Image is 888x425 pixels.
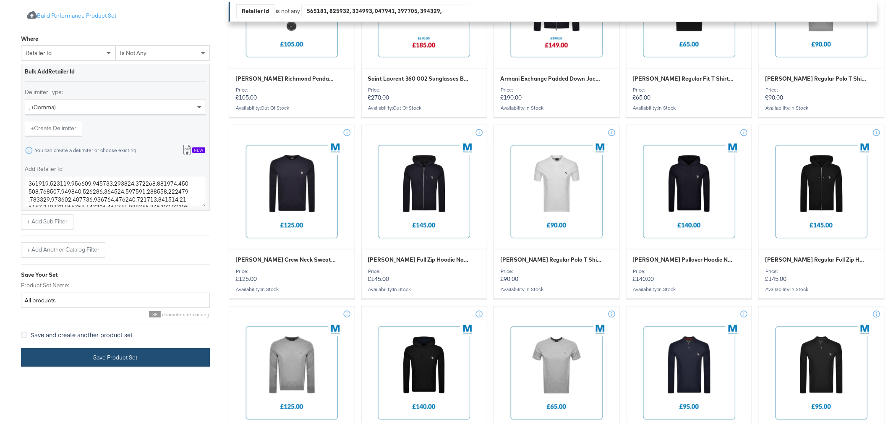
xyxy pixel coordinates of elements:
div: Price: [500,85,613,91]
span: Paul Smith Regular Full Zip Hoodie Black [765,254,867,262]
div: Where [21,33,38,41]
div: Availability : [500,103,613,109]
textarea: 361919,523119,956609,945733,293824,372268,881974,450508,768507,949840,526286,364524,597591,288558... [25,174,206,205]
div: Price: [765,267,878,273]
span: 88 [149,310,161,316]
div: Price: [235,85,348,91]
span: , (comma) [29,102,56,109]
span: Paul Smith Pullover Hoodie Navy [633,254,734,262]
p: £90.00 [765,85,878,100]
div: Bulk Add Retailer Id [25,66,206,74]
div: You can create a delimiter or choose existing. [34,146,138,152]
span: in stock [261,284,279,291]
span: in stock [525,284,543,291]
div: is not any [274,5,301,13]
div: Availability : [633,285,746,291]
div: Availability : [765,103,878,109]
div: Price: [633,267,746,273]
label: Product Set Name: [21,280,210,288]
label: Delimiter Type: [25,87,206,94]
p: £270.00 [368,85,481,100]
div: Availability : [368,285,481,291]
button: +Create Delimiter [25,119,82,134]
p: £145.00 [368,267,481,281]
div: New [192,146,205,152]
span: in stock [393,284,411,291]
label: Add Retailer Id [25,163,206,171]
div: Price: [765,85,878,91]
div: Availability : [368,103,481,109]
p: £140.00 [633,267,746,281]
span: Vivienne Westwood Richmond Pendant Gunmetal [235,73,337,81]
p: £190.00 [500,85,613,100]
div: Availability : [633,103,746,109]
button: Build Performance Product Set [21,7,122,22]
button: + Add Another Catalog Filter [21,241,105,256]
div: Availability : [235,285,348,291]
strong: + [31,123,34,131]
div: Availability : [235,103,348,109]
div: Price: [235,267,348,273]
button: Save Product Set [21,346,210,365]
span: in stock [525,103,543,109]
span: Paul Smith Crew Neck Sweatshirt Navy [235,254,337,262]
span: Saint Laurent 360 002 Sunglasses Brown [368,73,470,81]
div: Price: [368,267,481,273]
span: Paul Smith Regular Polo T Shirt Grey [765,73,867,81]
p: £105.00 [235,85,348,100]
button: + Add Sub Filter [21,212,73,228]
div: Price: [633,85,746,91]
div: Price: [500,267,613,273]
div: characters remaining [21,310,210,316]
p: £65.00 [633,85,746,100]
span: in stock [790,284,808,291]
div: Save Your Set [21,269,210,277]
span: is not any [120,47,146,55]
input: Give your set a descriptive name [21,291,210,307]
div: 565181, 825932, 334993, 047941, 397705, 394329, 084452, 130439, 163396, 805804, 124308, 203211, 4... [302,3,469,16]
div: Availability : [765,285,878,291]
button: New [176,141,211,157]
span: in stock [658,103,676,109]
span: Save and create another product set [31,329,133,337]
span: in stock [658,284,676,291]
div: Price: [368,85,481,91]
span: Paul Smith Regular Fit T Shirt Black [633,73,734,81]
span: retailer id [26,47,52,55]
span: out of stock [393,103,422,109]
p: £145.00 [765,267,878,281]
div: Availability : [500,285,613,291]
div: Retailer id [237,3,274,16]
span: Armani Exchange Padded Down Jacket Navy [500,73,602,81]
span: Paul Smith Full Zip Hoodie Navy [368,254,470,262]
span: Paul Smith Regular Polo T Shirt White [500,254,602,262]
p: £90.00 [500,267,613,281]
span: in stock [790,103,808,109]
span: out of stock [261,103,289,109]
p: £125.00 [235,267,348,281]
